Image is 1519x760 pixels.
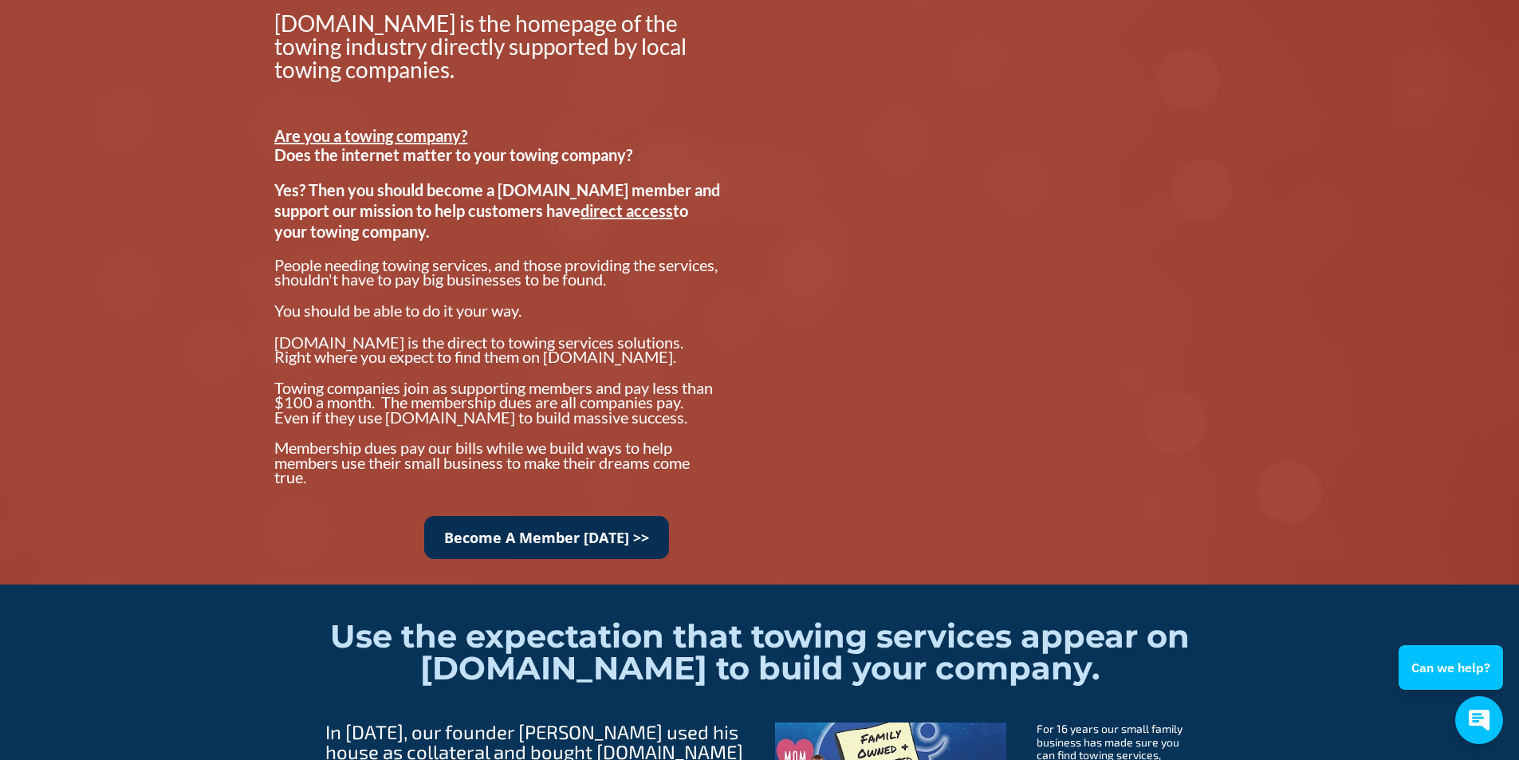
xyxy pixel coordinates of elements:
[274,10,691,83] span: [DOMAIN_NAME] is the homepage of the towing industry directly supported by local towing companies.
[580,201,673,220] u: direct access
[424,516,669,560] a: Become A Member [DATE] >>
[274,180,723,241] span: Yes? Then you should become a [DOMAIN_NAME] member and support our mission to help customers have...
[274,301,521,320] span: You should be able to do it your way.
[330,616,1198,687] span: Use the expectation that towing services appear on [DOMAIN_NAME] to build your company.
[274,145,632,164] span: Does the internet matter to your towing company?
[274,438,693,486] span: Membership dues pay our bills while we build ways to help members use their small business to mak...
[274,378,716,427] span: Towing companies join as supporting members and pay less than $100 a month. The membership dues a...
[274,255,721,289] span: People needing towing services, and those providing the services, shouldn't have to pay big busin...
[274,333,690,367] span: [DOMAIN_NAME] is the direct to towing services solutions. Right where you expect to find them on ...
[1387,601,1519,760] iframe: Conversations
[274,126,467,145] u: Are you a towing company?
